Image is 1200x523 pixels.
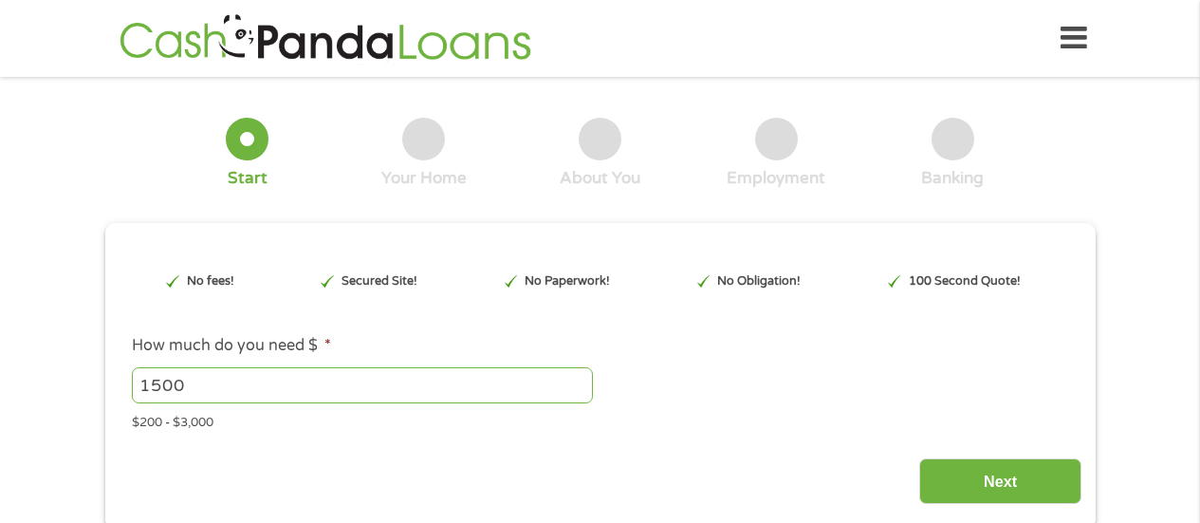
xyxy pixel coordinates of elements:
[228,168,268,189] div: Start
[909,272,1021,290] p: 100 Second Quote!
[342,272,417,290] p: Secured Site!
[132,336,331,356] label: How much do you need $
[717,272,801,290] p: No Obligation!
[187,272,234,290] p: No fees!
[381,168,467,189] div: Your Home
[921,168,984,189] div: Banking
[727,168,825,189] div: Employment
[919,458,1081,505] input: Next
[525,272,610,290] p: No Paperwork!
[560,168,640,189] div: About You
[114,11,537,65] img: GetLoanNow Logo
[132,407,1067,433] div: $200 - $3,000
